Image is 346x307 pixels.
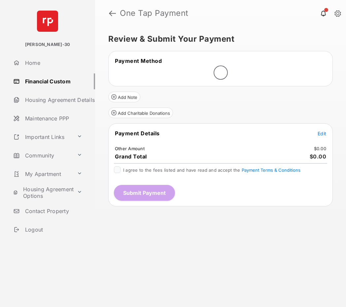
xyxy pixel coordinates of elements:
span: Payment Details [115,130,160,137]
span: I agree to the fees listed and have read and accept the [123,167,300,173]
a: Maintenance PPP [11,110,95,126]
button: Submit Payment [114,185,175,201]
a: Housing Agreement Details [11,92,95,108]
a: Home [11,55,95,71]
a: Community [11,148,74,163]
a: My Apartment [11,166,74,182]
span: Edit [318,131,326,136]
td: Other Amount [115,146,145,152]
img: svg+xml;base64,PHN2ZyB4bWxucz0iaHR0cDovL3d3dy53My5vcmcvMjAwMC9zdmciIHdpZHRoPSI2NCIgaGVpZ2h0PSI2NC... [37,11,58,32]
button: Add Note [108,92,140,102]
button: Add Charitable Donations [108,108,173,118]
span: $0.00 [310,153,327,160]
span: Grand Total [115,153,147,160]
span: Payment Method [115,58,162,64]
h5: Review & Submit Your Payment [108,35,328,43]
a: Housing Agreement Options [11,185,74,200]
button: Edit [318,130,326,137]
a: Logout [11,222,95,238]
button: I agree to the fees listed and have read and accept the [242,167,300,173]
a: Financial Custom [11,73,95,89]
p: [PERSON_NAME]-30 [25,41,70,48]
strong: One Tap Payment [120,9,189,17]
a: Contact Property [11,203,95,219]
td: $0.00 [314,146,327,152]
a: Important Links [11,129,74,145]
